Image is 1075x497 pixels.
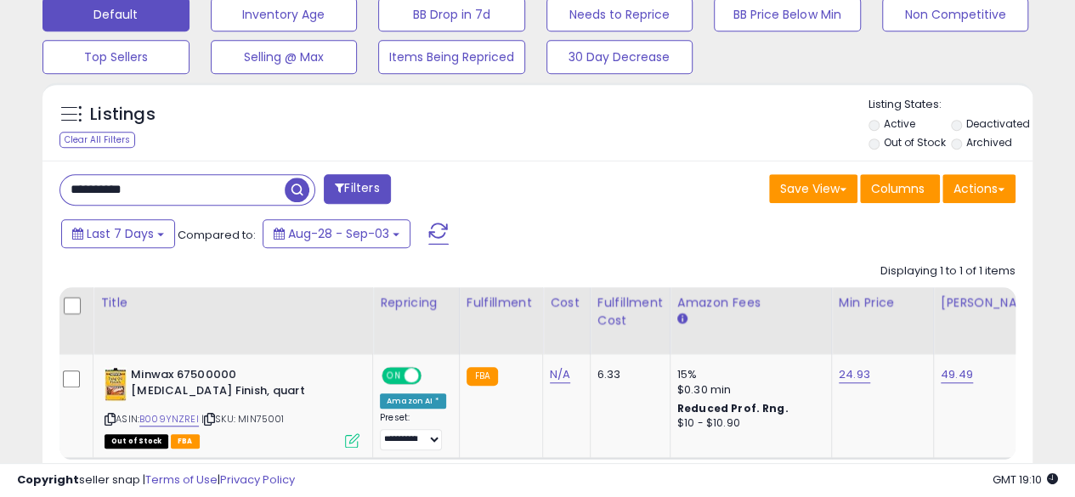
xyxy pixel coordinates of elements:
span: FBA [171,434,200,449]
a: B009YNZREI [139,412,199,426]
label: Deactivated [966,116,1030,131]
div: $10 - $10.90 [677,416,818,431]
a: Privacy Policy [220,472,295,488]
label: Active [883,116,914,131]
span: Last 7 Days [87,225,154,242]
div: Amazon AI * [380,393,446,409]
span: 2025-09-15 19:10 GMT [993,472,1058,488]
div: seller snap | | [17,472,295,489]
div: Amazon Fees [677,294,824,312]
div: Cost [550,294,583,312]
button: Filters [324,174,390,204]
div: Preset: [380,412,446,450]
h5: Listings [90,103,156,127]
span: OFF [419,369,446,383]
span: | SKU: MIN75001 [201,412,285,426]
div: [PERSON_NAME] [941,294,1042,312]
div: Clear All Filters [59,132,135,148]
label: Archived [966,135,1012,150]
button: Items Being Repriced [378,40,525,74]
div: 15% [677,367,818,382]
button: Aug-28 - Sep-03 [263,219,410,248]
div: 6.33 [597,367,657,382]
a: 49.49 [941,366,973,383]
div: Fulfillment Cost [597,294,663,330]
button: 30 Day Decrease [546,40,693,74]
span: Aug-28 - Sep-03 [288,225,389,242]
div: Repricing [380,294,452,312]
span: Compared to: [178,227,256,243]
div: Fulfillment [467,294,535,312]
a: Terms of Use [145,472,218,488]
span: ON [383,369,405,383]
b: Minwax 67500000 [MEDICAL_DATA] Finish, quart [131,367,337,403]
span: All listings that are currently out of stock and unavailable for purchase on Amazon [105,434,168,449]
b: Reduced Prof. Rng. [677,401,789,415]
button: Top Sellers [42,40,190,74]
div: Title [100,294,365,312]
div: Displaying 1 to 1 of 1 items [880,263,1016,280]
small: FBA [467,367,498,386]
small: Amazon Fees. [677,312,687,327]
a: 24.93 [839,366,870,383]
button: Save View [769,174,857,203]
a: N/A [550,366,570,383]
span: Columns [871,180,925,197]
div: Min Price [839,294,926,312]
div: $0.30 min [677,382,818,398]
button: Actions [942,174,1016,203]
img: 51bqilPM+dL._SL40_.jpg [105,367,127,401]
button: Selling @ Max [211,40,358,74]
label: Out of Stock [883,135,945,150]
div: ASIN: [105,367,359,446]
button: Last 7 Days [61,219,175,248]
button: Columns [860,174,940,203]
p: Listing States: [868,97,1033,113]
strong: Copyright [17,472,79,488]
